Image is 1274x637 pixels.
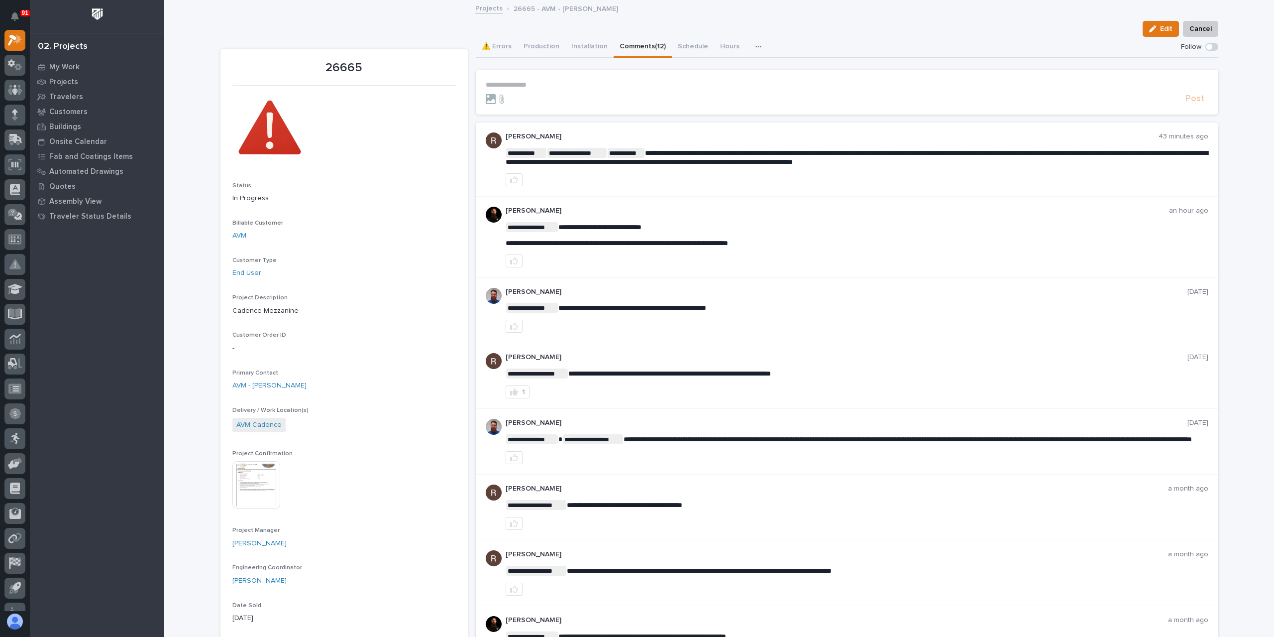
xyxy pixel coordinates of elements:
p: [PERSON_NAME] [506,485,1168,493]
p: [DATE] [1187,288,1208,296]
span: Customer Type [232,257,277,263]
a: AVM - [PERSON_NAME] [232,381,307,391]
p: [PERSON_NAME] [506,550,1168,559]
p: Follow [1181,43,1201,51]
button: Post [1181,93,1208,105]
a: [PERSON_NAME] [232,576,287,586]
p: Buildings [49,123,81,131]
div: 1 [522,388,525,395]
a: Automated Drawings [30,164,164,179]
button: Installation [565,37,614,58]
a: Buildings [30,119,164,134]
p: [PERSON_NAME] [506,132,1159,141]
span: Status [232,183,251,189]
span: Project Description [232,295,288,301]
a: Traveler Status Details [30,209,164,224]
button: Production [518,37,565,58]
p: [PERSON_NAME] [506,207,1169,215]
button: Hours [714,37,745,58]
p: [PERSON_NAME] [506,616,1168,625]
p: [DATE] [1187,353,1208,362]
span: Primary Contact [232,370,278,376]
p: [DATE] [1187,419,1208,427]
div: 02. Projects [38,41,88,52]
span: Billable Customer [232,220,283,226]
span: Project Confirmation [232,451,293,457]
a: Fab and Coatings Items [30,149,164,164]
img: 6hTokn1ETDGPf9BPokIQ [486,288,502,304]
button: like this post [506,583,523,596]
a: Assembly View [30,194,164,209]
button: Edit [1143,21,1179,37]
button: 1 [506,385,530,398]
p: Travelers [49,93,83,102]
img: AATXAJzQ1Gz112k1-eEngwrIHvmFm-wfF_dy1drktBUI=s96-c [486,132,502,148]
img: AATXAJzQ1Gz112k1-eEngwrIHvmFm-wfF_dy1drktBUI=s96-c [486,353,502,369]
img: AATXAJzQ1Gz112k1-eEngwrIHvmFm-wfF_dy1drktBUI=s96-c [486,550,502,566]
img: zmKUmRVDQjmBLfnAs97p [486,616,502,632]
a: AVM [232,231,246,241]
p: [PERSON_NAME] [506,353,1187,362]
p: an hour ago [1169,207,1208,215]
img: 6hTokn1ETDGPf9BPokIQ [486,419,502,435]
a: Projects [30,74,164,89]
p: Traveler Status Details [49,212,131,221]
button: users-avatar [4,611,25,632]
p: [DATE] [232,613,456,624]
span: Edit [1160,24,1172,33]
p: a month ago [1168,550,1208,559]
img: AATXAJzQ1Gz112k1-eEngwrIHvmFm-wfF_dy1drktBUI=s96-c [486,485,502,501]
p: In Progress [232,193,456,204]
span: Delivery / Work Location(s) [232,407,309,413]
a: Travelers [30,89,164,104]
span: Engineering Coordinator [232,565,302,571]
p: 26665 - AVM - [PERSON_NAME] [514,2,618,13]
img: QvfyXt6O7bZ2C9bhkA7ES2M8cANrLe9aAjubzG95jy8 [232,92,307,166]
button: like this post [506,173,523,186]
a: End User [232,268,261,278]
p: Onsite Calendar [49,137,107,146]
p: Fab and Coatings Items [49,152,133,161]
p: Quotes [49,182,76,191]
p: Assembly View [49,197,102,206]
button: Notifications [4,6,25,27]
p: 91 [22,9,28,16]
div: Notifications91 [12,12,25,28]
a: Customers [30,104,164,119]
a: Quotes [30,179,164,194]
a: [PERSON_NAME] [232,538,287,549]
a: Projects [475,2,503,13]
p: a month ago [1168,485,1208,493]
span: Date Sold [232,603,261,609]
p: a month ago [1168,616,1208,625]
button: like this post [506,320,523,333]
button: like this post [506,517,523,530]
button: like this post [506,451,523,464]
button: Schedule [672,37,714,58]
p: Projects [49,78,78,87]
button: like this post [506,255,523,267]
button: ⚠️ Errors [476,37,518,58]
p: [PERSON_NAME] [506,419,1187,427]
button: Cancel [1183,21,1218,37]
p: 43 minutes ago [1159,132,1208,141]
span: Post [1185,93,1204,105]
p: [PERSON_NAME] [506,288,1187,296]
p: My Work [49,63,80,72]
span: Cancel [1189,23,1212,35]
img: Workspace Logo [88,5,106,23]
span: Customer Order ID [232,332,286,338]
a: Onsite Calendar [30,134,164,149]
a: AVM Cadence [236,420,282,430]
p: - [232,343,456,354]
p: 26665 [232,61,456,75]
a: My Work [30,59,164,74]
p: Customers [49,108,88,117]
img: zmKUmRVDQjmBLfnAs97p [486,207,502,223]
p: Automated Drawings [49,167,123,176]
span: Project Manager [232,527,280,533]
button: Comments (12) [614,37,672,58]
p: Cadence Mezzanine [232,306,456,316]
